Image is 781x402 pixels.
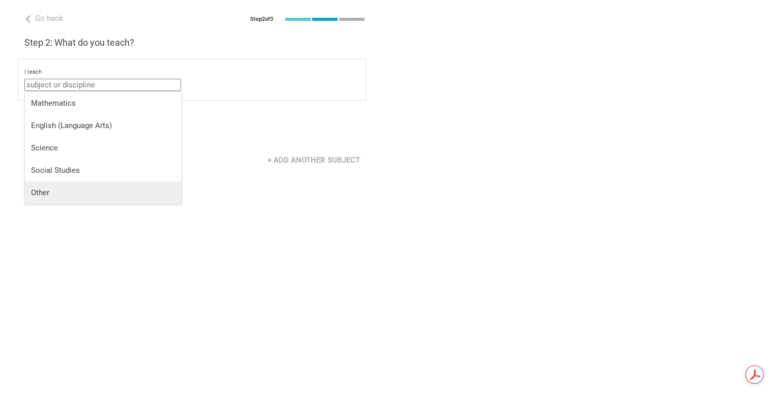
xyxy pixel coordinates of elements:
[250,16,273,23] div: Step 2 of 3
[24,79,181,91] input: subject or discipline
[35,14,63,23] span: Go back
[24,69,359,76] div: I teach
[261,150,366,170] div: + Add another subject
[24,37,366,49] h3: Step 2: What do you teach?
